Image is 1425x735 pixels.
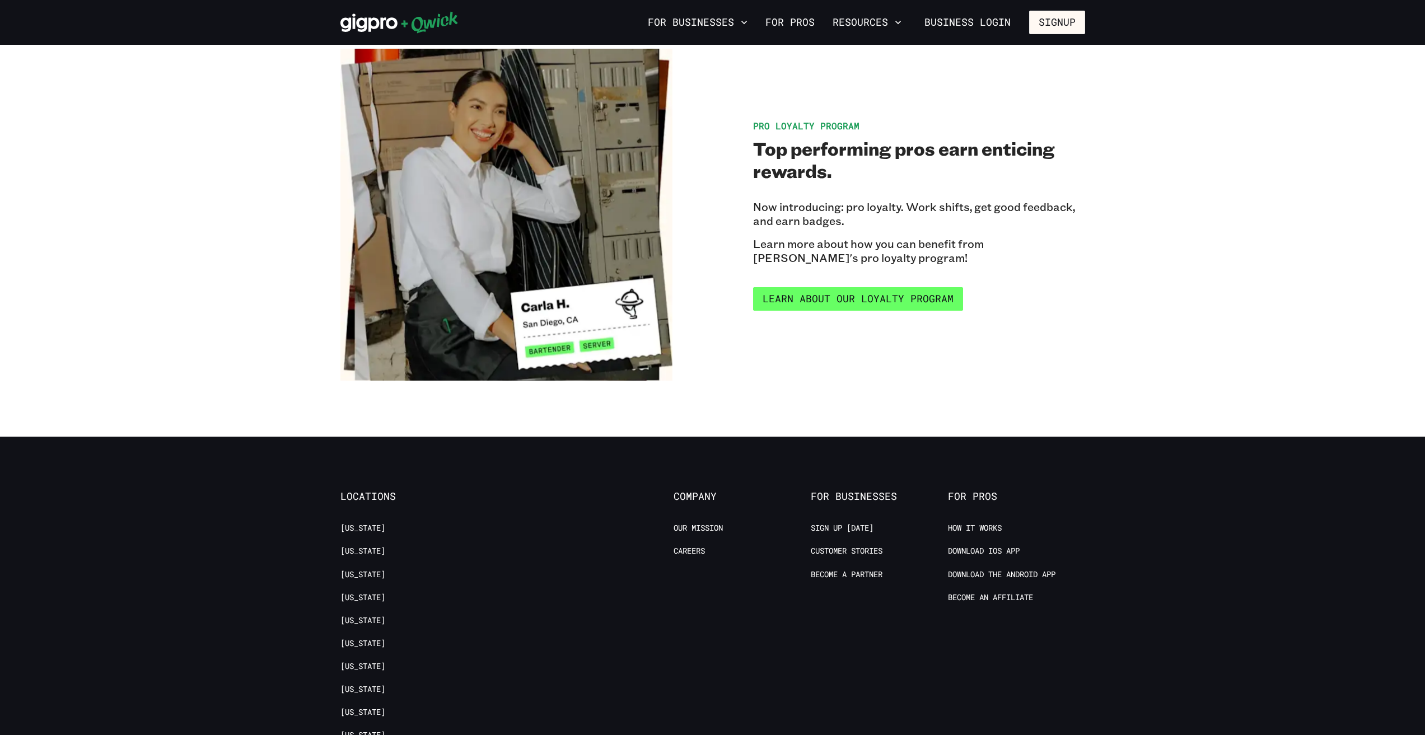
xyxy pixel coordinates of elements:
[948,546,1020,556] a: Download IOS App
[811,523,873,533] a: Sign up [DATE]
[674,546,705,556] a: Careers
[340,49,672,381] img: pro loyalty benefits
[340,523,385,533] a: [US_STATE]
[340,569,385,580] a: [US_STATE]
[811,490,948,503] span: For Businesses
[643,13,752,32] button: For Businesses
[828,13,906,32] button: Resources
[340,490,478,503] span: Locations
[753,120,859,132] span: Pro Loyalty Program
[761,13,819,32] a: For Pros
[753,287,963,311] a: Learn about our Loyalty Program
[340,638,385,649] a: [US_STATE]
[340,615,385,626] a: [US_STATE]
[1029,11,1085,34] button: Signup
[340,546,385,556] a: [US_STATE]
[948,569,1055,580] a: Download the Android App
[674,490,811,503] span: Company
[948,490,1085,503] span: For Pros
[948,592,1033,603] a: Become an Affiliate
[948,523,1002,533] a: How it Works
[340,707,385,718] a: [US_STATE]
[915,11,1020,34] a: Business Login
[340,661,385,672] a: [US_STATE]
[753,137,1085,182] h2: Top performing pros earn enticing rewards.
[753,237,1085,265] p: Learn more about how you can benefit from [PERSON_NAME]'s pro loyalty program!
[753,200,1085,228] p: Now introducing: pro loyalty. Work shifts, get good feedback, and earn badges.
[674,523,723,533] a: Our Mission
[340,684,385,695] a: [US_STATE]
[811,546,882,556] a: Customer stories
[340,592,385,603] a: [US_STATE]
[811,569,882,580] a: Become a Partner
